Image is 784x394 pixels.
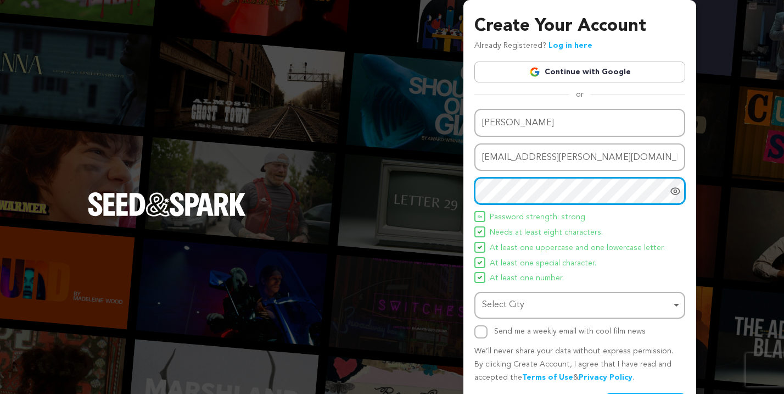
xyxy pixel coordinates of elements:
span: or [569,89,590,100]
img: Seed&Spark Icon [478,260,482,265]
a: Continue with Google [474,62,685,82]
img: Google logo [529,66,540,77]
img: Seed&Spark Icon [478,245,482,249]
p: We’ll never share your data without express permission. By clicking Create Account, I agree that ... [474,345,685,384]
label: Send me a weekly email with cool film news [494,328,646,335]
span: Password strength: strong [490,211,585,224]
a: Privacy Policy [579,374,632,381]
h3: Create Your Account [474,13,685,40]
div: Select City [482,297,671,313]
input: Email address [474,143,685,171]
span: At least one uppercase and one lowercase letter. [490,242,665,255]
span: At least one special character. [490,257,596,270]
a: Show password as plain text. Warning: this will display your password on the screen. [670,186,681,197]
img: Seed&Spark Icon [478,275,482,280]
img: Seed&Spark Icon [478,214,482,219]
p: Already Registered? [474,40,592,53]
img: Seed&Spark Logo [88,192,246,217]
a: Log in here [548,42,592,49]
span: At least one number. [490,272,564,285]
span: Needs at least eight characters. [490,226,603,240]
img: Seed&Spark Icon [478,230,482,234]
input: Name [474,109,685,137]
a: Seed&Spark Homepage [88,192,246,238]
a: Terms of Use [522,374,573,381]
